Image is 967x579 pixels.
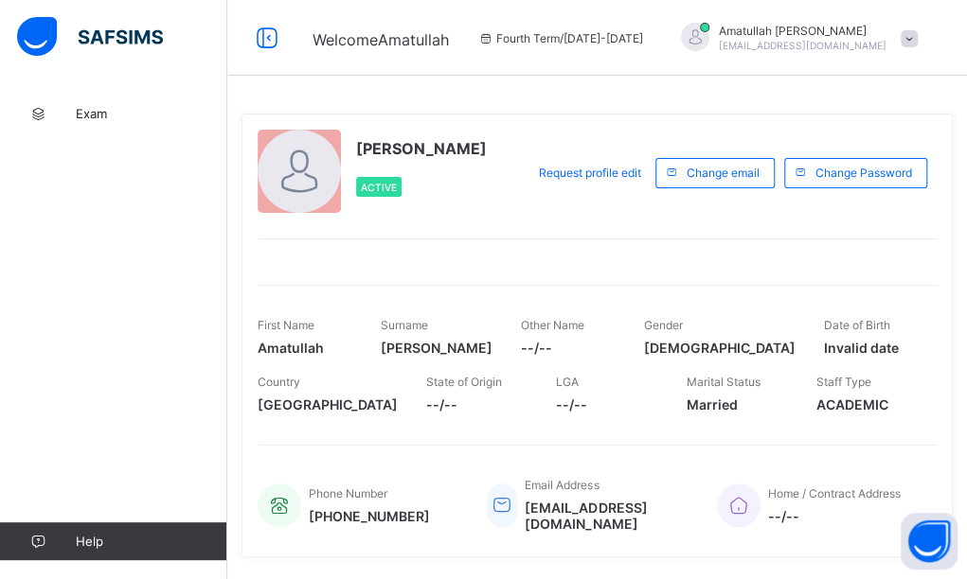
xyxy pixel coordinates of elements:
span: Change email [687,166,760,180]
span: Amatullah [PERSON_NAME] [719,24,886,38]
span: [PERSON_NAME] [356,139,487,158]
button: Open asap [901,513,958,570]
img: safsims [17,17,163,57]
span: Active [361,182,397,193]
span: session/term information [477,31,643,45]
span: Request profile edit [539,166,641,180]
span: First Name [258,318,314,332]
span: Country [258,375,300,389]
span: State of Origin [426,375,502,389]
span: Amatullah [258,340,352,356]
span: Change Password [815,166,912,180]
span: Invalid date [823,340,918,356]
span: [PHONE_NUMBER] [309,508,430,524]
span: Email Address [525,478,599,492]
span: LGA [556,375,579,389]
span: --/-- [556,396,657,412]
span: --/-- [521,340,616,356]
span: --/-- [768,508,901,524]
span: Marital Status [687,375,761,389]
span: ACADEMIC [816,396,918,412]
span: Surname [381,318,428,332]
span: [EMAIL_ADDRESS][DOMAIN_NAME] [719,40,886,51]
span: [GEOGRAPHIC_DATA] [258,396,398,412]
span: [PERSON_NAME] [381,340,492,356]
span: Date of Birth [823,318,889,332]
span: --/-- [426,396,528,412]
div: AmatullahAhmed [662,23,927,54]
span: Married [687,396,788,412]
span: Help [76,534,226,549]
span: Gender [643,318,682,332]
span: Home / Contract Address [768,486,901,500]
span: Exam [76,106,227,121]
span: Welcome Amatullah [313,30,449,49]
span: [DEMOGRAPHIC_DATA] [643,340,795,356]
span: Staff Type [816,375,871,389]
span: [EMAIL_ADDRESS][DOMAIN_NAME] [525,500,688,532]
span: Phone Number [309,486,387,500]
span: Other Name [521,318,584,332]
